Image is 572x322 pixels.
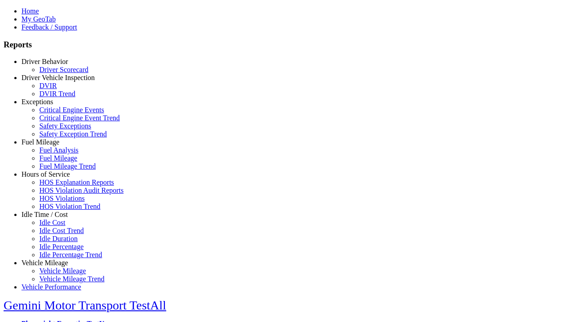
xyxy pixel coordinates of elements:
[21,23,77,31] a: Feedback / Support
[39,162,96,170] a: Fuel Mileage Trend
[21,98,53,106] a: Exceptions
[21,283,81,291] a: Vehicle Performance
[39,130,107,138] a: Safety Exception Trend
[4,298,166,312] a: Gemini Motor Transport TestAll
[39,195,84,202] a: HOS Violations
[21,259,68,267] a: Vehicle Mileage
[39,106,104,114] a: Critical Engine Events
[39,227,84,234] a: Idle Cost Trend
[21,211,68,218] a: Idle Time / Cost
[39,219,65,226] a: Idle Cost
[21,58,68,65] a: Driver Behavior
[39,154,77,162] a: Fuel Mileage
[39,203,101,210] a: HOS Violation Trend
[4,40,568,50] h3: Reports
[39,146,79,154] a: Fuel Analysis
[39,114,120,122] a: Critical Engine Event Trend
[39,66,88,73] a: Driver Scorecard
[39,235,78,242] a: Idle Duration
[21,138,59,146] a: Fuel Mileage
[39,186,124,194] a: HOS Violation Audit Reports
[21,15,56,23] a: My GeoTab
[21,74,95,81] a: Driver Vehicle Inspection
[39,243,84,250] a: Idle Percentage
[39,267,86,275] a: Vehicle Mileage
[39,251,102,258] a: Idle Percentage Trend
[39,275,105,283] a: Vehicle Mileage Trend
[39,90,75,97] a: DVIR Trend
[39,178,114,186] a: HOS Explanation Reports
[21,170,70,178] a: Hours of Service
[39,122,91,130] a: Safety Exceptions
[21,7,39,15] a: Home
[39,82,57,89] a: DVIR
